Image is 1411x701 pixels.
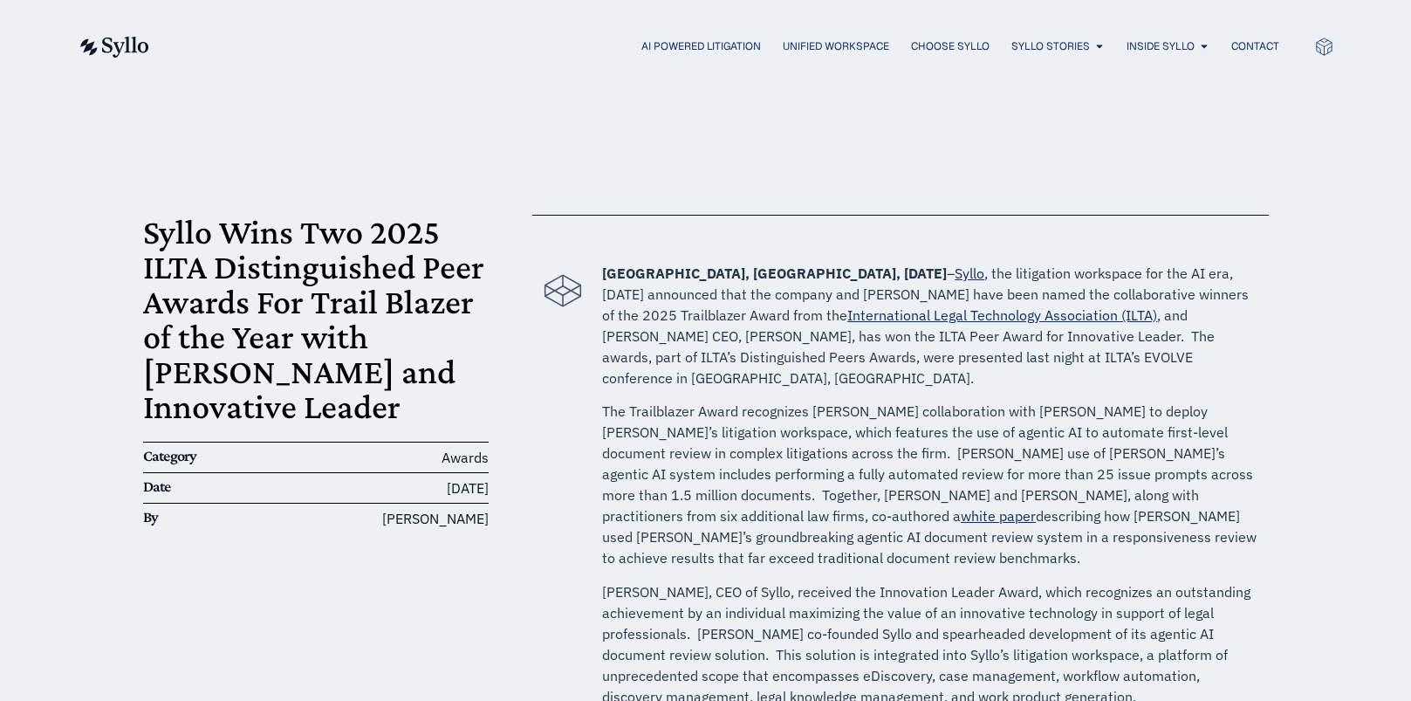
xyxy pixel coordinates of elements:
a: Syllo Stories [1011,38,1090,54]
a: Contact [1231,38,1279,54]
a: Inside Syllo [1127,38,1195,54]
span: [PERSON_NAME] [382,508,489,529]
a: Choose Syllo [911,38,990,54]
p: – , the litigation workspace for the AI era, [DATE] announced that the company and [PERSON_NAME] ... [602,263,1259,388]
a: white paper [961,507,1036,525]
h6: Category [143,447,258,466]
div: Menu Toggle [184,38,1279,55]
a: International Legal Technology Association (ILTA) [847,306,1157,324]
time: [DATE] [447,479,489,497]
img: syllo [78,37,149,58]
h6: By [143,508,258,527]
a: AI Powered Litigation [641,38,761,54]
nav: Menu [184,38,1279,55]
h6: Date [143,478,258,497]
a: Unified Workspace [783,38,889,54]
strong: [GEOGRAPHIC_DATA], [GEOGRAPHIC_DATA], [DATE] [602,265,947,282]
span: Awards [442,449,489,466]
h1: Syllo Wins Two 2025 ILTA Distinguished Peer Awards For Trail Blazer of the Year with [PERSON_NAME... [143,215,490,424]
p: The Trailblazer Award recognizes [PERSON_NAME] collaboration with [PERSON_NAME] to deploy [PERSON... [602,401,1259,568]
a: Syllo [955,265,984,282]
